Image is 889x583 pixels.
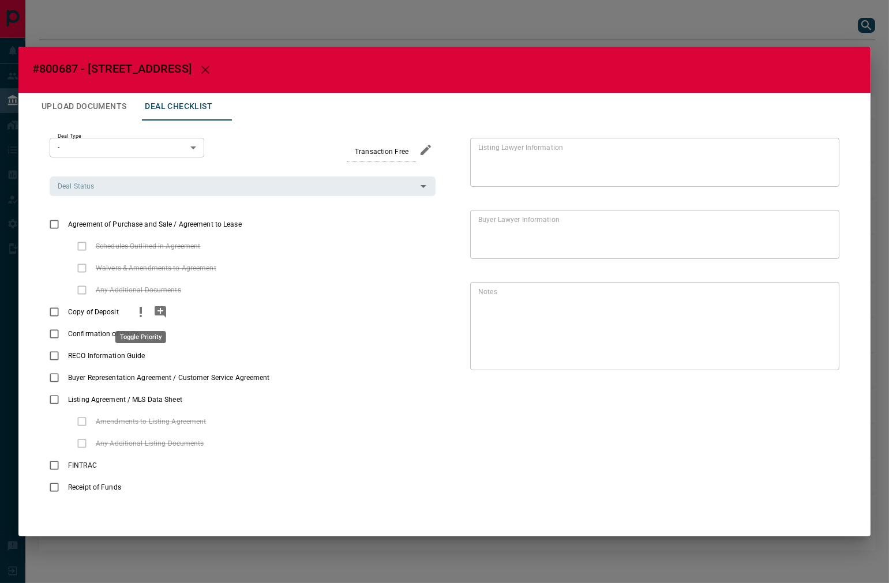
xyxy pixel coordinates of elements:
span: Waivers & Amendments to Agreement [93,263,219,273]
span: Copy of Deposit [65,307,122,317]
span: FINTRAC [65,460,100,471]
span: #800687 - [STREET_ADDRESS] [32,62,192,76]
span: Amendments to Listing Agreement [93,416,209,427]
button: Open [415,178,432,194]
span: Confirmation of Co-Op [65,329,142,339]
span: Receipt of Funds [65,482,124,492]
button: Upload Documents [32,93,136,121]
button: Deal Checklist [136,93,222,121]
span: Schedules Outlined in Agreement [93,241,204,251]
button: priority [131,301,151,323]
textarea: text field [478,142,827,182]
span: Listing Agreement / MLS Data Sheet [65,394,185,405]
span: Any Additional Documents [93,285,184,295]
button: edit [416,140,436,160]
label: Deal Type [58,133,81,140]
span: Agreement of Purchase and Sale / Agreement to Lease [65,219,245,230]
div: Toggle Priority [115,331,166,343]
textarea: text field [478,287,827,365]
span: RECO Information Guide [65,351,148,361]
div: - [50,138,204,157]
textarea: text field [478,215,827,254]
span: Any Additional Listing Documents [93,438,207,449]
span: Buyer Representation Agreement / Customer Service Agreement [65,373,273,383]
button: add note [151,301,170,323]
